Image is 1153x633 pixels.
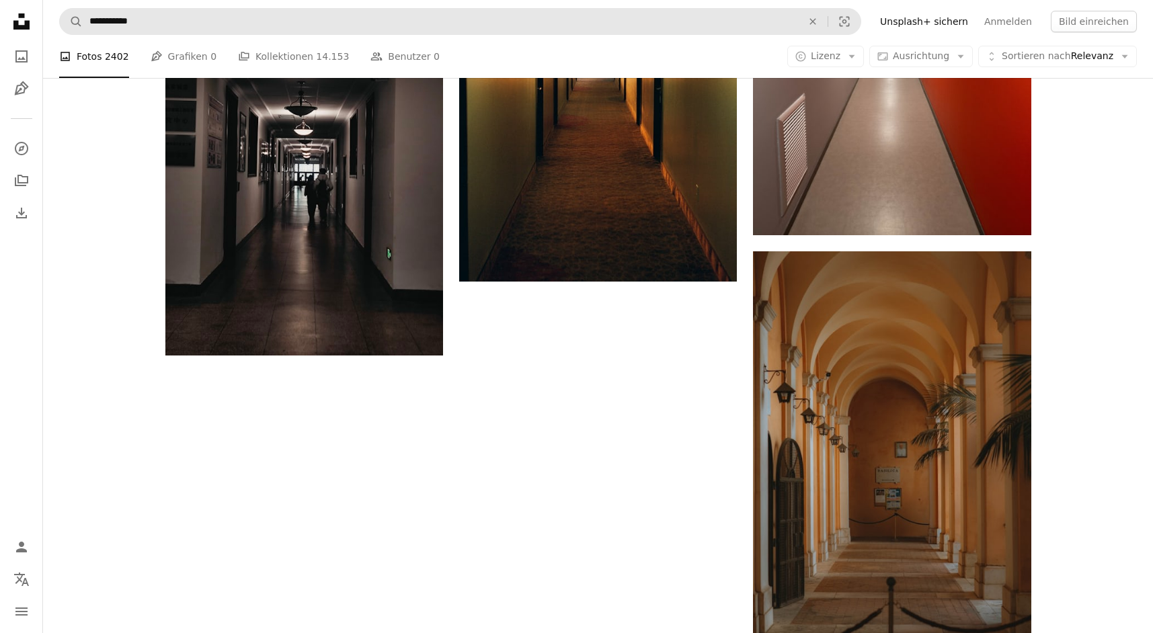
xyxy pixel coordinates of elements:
span: Sortieren nach [1002,50,1071,61]
span: 0 [210,49,216,64]
a: Kollektionen 14.153 [238,35,349,78]
a: Entdecken [8,135,35,162]
a: Kollektionen [8,167,35,194]
button: Ausrichtung [869,46,973,67]
button: Löschen [798,9,828,34]
a: Unsplash+ sichern [872,11,976,32]
a: Anmelden [976,11,1040,32]
span: 0 [434,49,440,64]
a: Grafiken 0 [151,35,216,78]
button: Unsplash suchen [60,9,83,34]
a: eine Person, die einen langen Flur in einem Gebäude entlanggeht [165,164,443,176]
a: Bisherige Downloads [8,200,35,226]
a: Benutzer 0 [370,35,440,78]
a: Startseite — Unsplash [8,8,35,38]
span: Lizenz [811,50,840,61]
button: Visuelle Suche [828,9,861,34]
span: Relevanz [1002,50,1113,63]
button: Lizenz [787,46,864,67]
button: Menü [8,598,35,625]
span: 14.153 [316,49,349,64]
a: Grafiken [8,75,35,102]
form: Finden Sie Bildmaterial auf der ganzen Webseite [59,8,861,35]
span: Ausrichtung [893,50,949,61]
a: Anmelden / Registrieren [8,534,35,560]
button: Sprache [8,566,35,593]
a: Fotos [8,43,35,70]
button: Sortieren nachRelevanz [978,46,1137,67]
a: ein Gehweg mit einem Schild darauf [753,454,1031,466]
button: Bild einreichen [1051,11,1137,32]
